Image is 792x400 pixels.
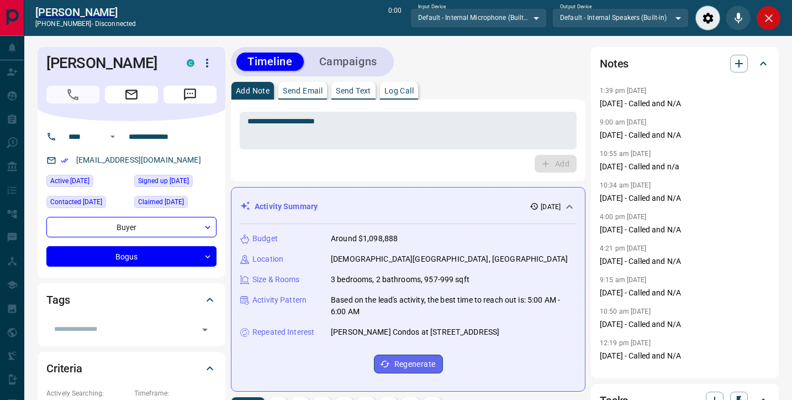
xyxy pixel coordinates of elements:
[600,98,770,110] p: [DATE] - Called and N/A
[138,196,184,207] span: Claimed [DATE]
[46,196,129,211] div: Fri Jul 11 2025
[384,87,414,95] p: Log Call
[695,6,720,30] div: Audio Settings
[61,157,68,164] svg: Email Verified
[283,87,323,95] p: Send Email
[388,6,402,30] p: 0:00
[600,181,651,189] p: 10:34 am [DATE]
[336,87,371,95] p: Send Text
[134,196,217,211] div: Thu Jun 20 2024
[600,224,770,236] p: [DATE] - Called and N/A
[255,201,318,212] p: Activity Summary
[600,150,651,158] p: 10:55 am [DATE]
[134,175,217,190] div: Thu Jun 20 2024
[252,233,278,245] p: Budget
[600,308,651,315] p: 10:50 am [DATE]
[46,291,70,309] h2: Tags
[331,326,499,338] p: [PERSON_NAME] Condos at [STREET_ADDRESS]
[600,319,770,330] p: [DATE] - Called and N/A
[600,161,770,173] p: [DATE] - Called and n/a
[252,294,307,306] p: Activity Pattern
[197,322,213,337] button: Open
[600,213,647,221] p: 4:00 pm [DATE]
[552,8,689,27] div: Default - Internal Speakers (Built-in)
[236,53,304,71] button: Timeline
[600,276,647,284] p: 9:15 am [DATE]
[252,326,314,338] p: Repeated Interest
[252,253,283,265] p: Location
[95,20,136,28] span: disconnected
[50,175,89,186] span: Active [DATE]
[600,129,770,141] p: [DATE] - Called and N/A
[331,294,576,318] p: Based on the lead's activity, the best time to reach out is: 5:00 AM - 6:00 AM
[331,253,568,265] p: [DEMOGRAPHIC_DATA][GEOGRAPHIC_DATA], [GEOGRAPHIC_DATA]
[252,274,300,285] p: Size & Rooms
[236,87,270,95] p: Add Note
[418,3,446,11] label: Input Device
[46,388,129,398] p: Actively Searching:
[600,55,629,72] h2: Notes
[600,350,770,362] p: [DATE] - Called and N/A
[138,175,189,186] span: Signed up [DATE]
[600,193,770,204] p: [DATE] - Called and N/A
[106,130,119,143] button: Open
[600,256,770,267] p: [DATE] - Called and N/A
[46,54,170,72] h1: [PERSON_NAME]
[187,59,194,67] div: condos.ca
[46,86,99,103] span: Call
[410,8,547,27] div: Default - Internal Microphone (Built-in)
[46,217,217,237] div: Buyer
[240,196,576,217] div: Activity Summary[DATE]
[163,86,217,103] span: Message
[560,3,592,11] label: Output Device
[308,53,388,71] button: Campaigns
[46,175,129,190] div: Fri Jun 21 2024
[46,360,82,377] h2: Criteria
[331,233,398,245] p: Around $1,098,888
[726,6,751,30] div: Mute
[600,50,770,77] div: Notes
[541,202,561,212] p: [DATE]
[50,196,102,207] span: Contacted [DATE]
[600,339,651,347] p: 12:19 pm [DATE]
[374,355,443,373] button: Regenerate
[76,155,201,164] a: [EMAIL_ADDRESS][DOMAIN_NAME]
[600,118,647,126] p: 9:00 am [DATE]
[600,245,647,252] p: 4:21 pm [DATE]
[105,86,158,103] span: Email
[35,6,136,19] a: [PERSON_NAME]
[46,355,217,382] div: Criteria
[756,6,781,30] div: Close
[134,388,217,398] p: Timeframe:
[331,274,469,285] p: 3 bedrooms, 2 bathrooms, 957-999 sqft
[46,287,217,313] div: Tags
[46,246,217,267] div: Bogus
[600,87,647,95] p: 1:39 pm [DATE]
[600,371,647,378] p: 2:06 pm [DATE]
[35,19,136,29] p: [PHONE_NUMBER] -
[600,287,770,299] p: [DATE] - Called and N/A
